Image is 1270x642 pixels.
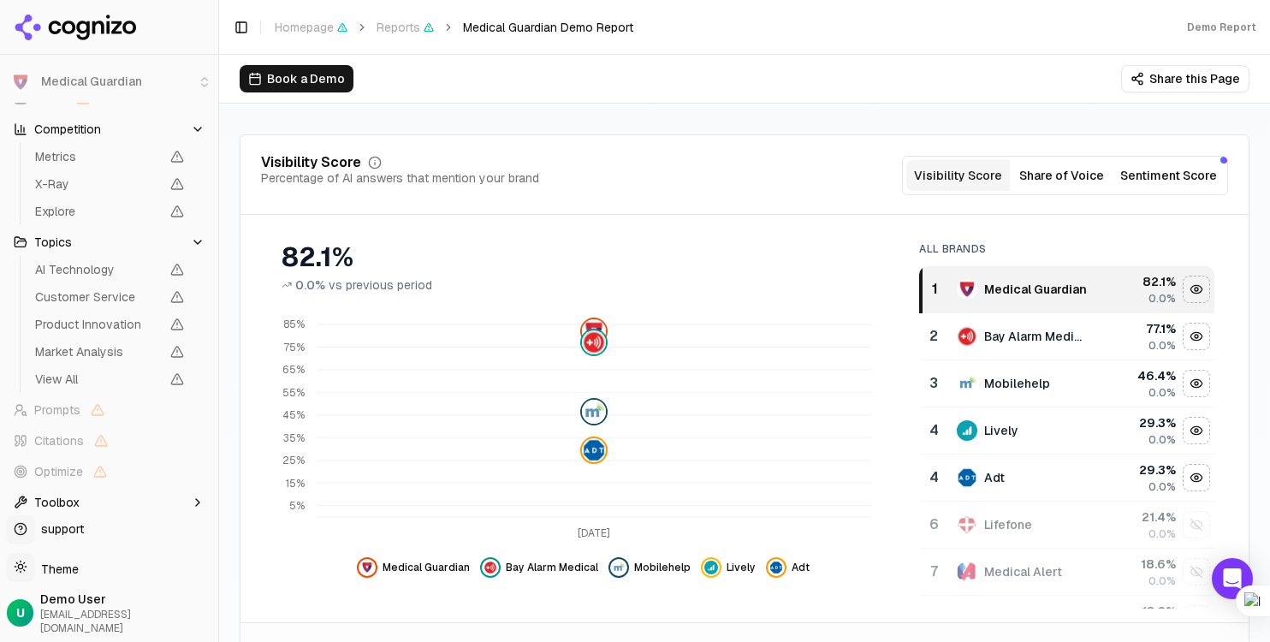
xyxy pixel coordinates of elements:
[1121,65,1249,92] button: Share this Page
[984,375,1050,392] div: Mobilehelp
[377,19,434,36] span: Reports
[360,561,374,574] img: medical guardian
[1148,433,1176,447] span: 0.0%
[1148,480,1176,494] span: 0.0%
[957,420,977,441] img: lively
[1101,603,1176,620] div: 13.6 %
[792,561,810,574] span: Adt
[283,431,305,445] tspan: 35%
[766,557,810,578] button: Hide adt data
[7,229,211,256] button: Topics
[282,363,305,377] tspan: 65%
[34,401,80,419] span: Prompts
[34,432,84,449] span: Citations
[957,326,977,347] img: bay alarm medical
[957,373,977,394] img: mobilehelp
[1113,160,1224,191] button: Sentiment Score
[282,408,305,422] tspan: 45%
[1010,160,1113,191] button: Share of Voice
[1101,461,1176,479] div: 29.3 %
[1183,370,1210,397] button: Hide mobilehelp data
[1148,574,1176,588] span: 0.0%
[984,563,1062,580] div: Medical Alert
[34,562,79,577] span: Theme
[35,175,160,193] span: X-Ray
[16,604,25,621] span: U
[1148,527,1176,541] span: 0.0%
[34,520,84,538] span: support
[578,526,610,540] tspan: [DATE]
[984,422,1018,439] div: Lively
[906,160,1010,191] button: Visibility Score
[957,467,977,488] img: adt
[35,203,160,220] span: Explore
[275,19,633,36] nav: breadcrumb
[34,463,83,480] span: Optimize
[35,316,160,333] span: Product Innovation
[1101,273,1176,290] div: 82.1 %
[928,326,940,347] div: 2
[921,455,1214,502] tr: 4adtAdt29.3%0.0%Hide adt data
[769,561,783,574] img: adt
[704,561,718,574] img: lively
[35,261,160,278] span: AI Technology
[928,562,940,582] div: 7
[984,469,1005,486] div: Adt
[957,562,977,582] img: medical alert
[1183,558,1210,586] button: Show medical alert data
[928,467,940,488] div: 4
[383,561,470,574] span: Medical Guardian
[1187,21,1256,34] div: Demo Report
[275,19,347,36] span: Homepage
[928,420,940,441] div: 4
[1183,323,1210,350] button: Hide bay alarm medical data
[34,234,72,251] span: Topics
[289,499,305,513] tspan: 5%
[261,169,539,187] div: Percentage of AI answers that mention your brand
[240,65,353,92] button: Book a Demo
[608,557,691,578] button: Hide mobilehelp data
[634,561,691,574] span: Mobilehelp
[480,557,598,578] button: Hide bay alarm medical data
[506,561,598,574] span: Bay Alarm Medical
[1101,320,1176,337] div: 77.1 %
[283,341,305,354] tspan: 75%
[40,608,211,635] span: [EMAIL_ADDRESS][DOMAIN_NAME]
[357,557,470,578] button: Hide medical guardian data
[957,514,977,535] img: lifefone
[34,121,101,138] span: Competition
[921,360,1214,407] tr: 3mobilehelpMobilehelp46.4%0.0%Hide mobilehelp data
[612,561,626,574] img: mobilehelp
[463,19,633,36] span: Medical Guardian Demo Report
[282,454,305,467] tspan: 25%
[1148,339,1176,353] span: 0.0%
[7,489,211,516] button: Toolbox
[582,439,606,463] img: adt
[1183,464,1210,491] button: Hide adt data
[282,242,885,273] div: 82.1%
[34,494,80,511] span: Toolbox
[984,516,1032,533] div: Lifefone
[984,281,1087,298] div: Medical Guardian
[921,502,1214,549] tr: 6lifefoneLifefone21.4%0.0%Show lifefone data
[701,557,756,578] button: Hide lively data
[929,279,940,300] div: 1
[928,514,940,535] div: 6
[984,328,1088,345] div: Bay Alarm Medical
[727,561,756,574] span: Lively
[35,148,160,165] span: Metrics
[40,591,211,608] span: Demo User
[957,279,977,300] img: medical guardian
[1101,367,1176,384] div: 46.4 %
[1101,508,1176,526] div: 21.4 %
[1212,558,1253,599] div: Open Intercom Messenger
[921,266,1214,313] tr: 1medical guardianMedical Guardian82.1%0.0%Hide medical guardian data
[1101,414,1176,431] div: 29.3 %
[1148,386,1176,400] span: 0.0%
[35,343,160,360] span: Market Analysis
[1183,605,1210,633] button: Show life alert data
[283,318,305,332] tspan: 85%
[286,477,305,490] tspan: 15%
[1183,511,1210,538] button: Show lifefone data
[1101,556,1176,573] div: 18.6 %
